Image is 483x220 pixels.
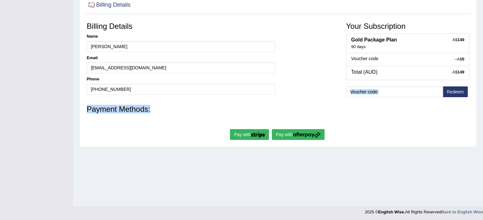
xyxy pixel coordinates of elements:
h3: Your Subscription [346,22,469,30]
strong: 149 [457,37,464,42]
h3: Billing Details [87,22,275,30]
strong: 149 [457,70,464,74]
b: Gold Package Plan [351,37,397,42]
input: Voucher code [346,86,443,97]
label: Email [87,55,98,61]
div: –A$ [455,56,464,62]
h4: Total (AUD) [351,69,464,75]
div: A$ [452,37,464,43]
h3: Payment Methods: [87,105,469,113]
button: Pay with [230,129,269,140]
label: Phone [87,76,99,82]
h5: Voucher code [351,56,464,61]
div: A$ [452,69,464,75]
div: 90 days [351,44,464,50]
button: Redeem [443,86,468,97]
a: Back to English Wise [441,210,483,214]
strong: 0 [462,57,464,61]
strong: English Wise. [378,210,405,214]
div: 2025 © All Rights Reserved [365,206,483,215]
button: Pay with [272,129,325,140]
label: Name [87,34,98,39]
h2: Billing Details [87,0,131,10]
